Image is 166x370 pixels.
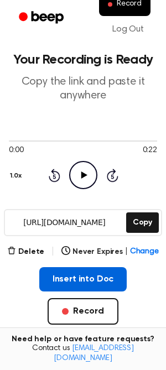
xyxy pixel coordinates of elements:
[130,246,159,258] span: Change
[126,212,159,233] button: Copy
[143,145,157,157] span: 0:22
[39,267,127,291] button: Insert into Doc
[101,16,155,43] a: Log Out
[54,345,134,362] a: [EMAIL_ADDRESS][DOMAIN_NAME]
[48,298,118,325] button: Record
[11,7,74,29] a: Beep
[9,75,157,103] p: Copy the link and paste it anywhere
[7,246,44,258] button: Delete
[7,344,159,363] span: Contact us
[51,245,55,258] span: |
[61,246,159,258] button: Never Expires|Change
[9,166,25,185] button: 1.0x
[9,53,157,66] h1: Your Recording is Ready
[125,246,128,258] span: |
[9,145,23,157] span: 0:00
